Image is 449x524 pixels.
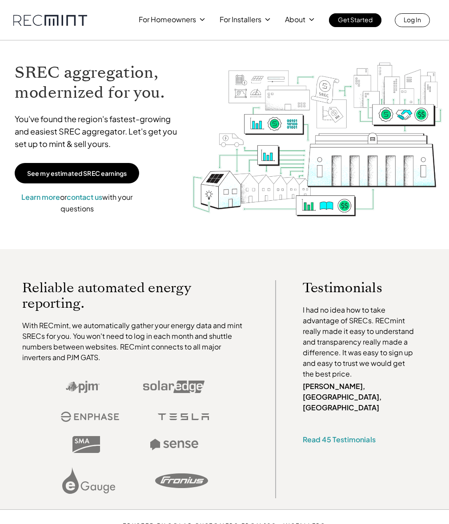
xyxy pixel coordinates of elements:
p: For Homeowners [139,13,196,26]
p: Reliable automated energy reporting. [22,280,249,311]
a: contact us [67,192,102,202]
p: Testimonials [303,280,416,296]
p: I had no idea how to take advantage of SRECs. RECmint really made it easy to understand and trans... [303,305,416,379]
a: Learn more [21,192,60,202]
a: Read 45 Testimonials [303,435,376,444]
p: Get Started [338,13,373,26]
a: Get Started [329,13,381,27]
p: You've found the region's fastest-growing and easiest SREC aggregator. Let's get you set up to mi... [15,113,183,150]
p: or with your questions [15,191,139,214]
p: See my estimated SREC earnings [27,169,127,177]
img: RECmint value cycle [192,42,443,244]
h1: SREC aggregation, modernized for you. [15,63,183,103]
p: Log In [404,13,421,26]
p: About [285,13,305,26]
p: [PERSON_NAME], [GEOGRAPHIC_DATA], [GEOGRAPHIC_DATA] [303,381,416,413]
p: For Installers [220,13,261,26]
a: See my estimated SREC earnings [15,163,139,183]
a: Log In [395,13,430,27]
p: With RECmint, we automatically gather your energy data and mint SRECs for you. You won't need to ... [22,320,249,363]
